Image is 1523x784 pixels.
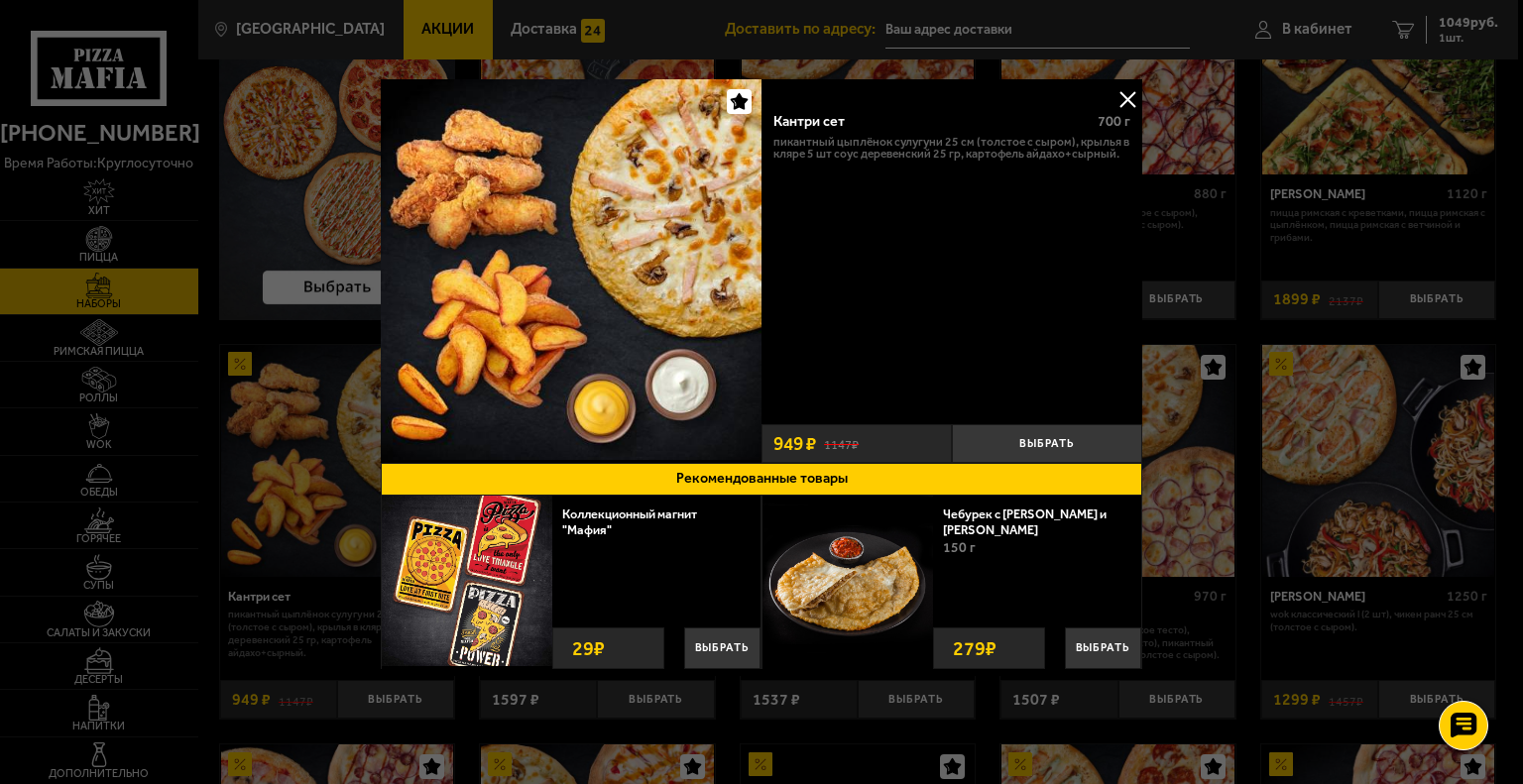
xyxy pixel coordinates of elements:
[943,506,1107,537] a: Чебурек с [PERSON_NAME] и [PERSON_NAME]
[824,435,859,452] s: 1147 ₽
[773,113,1083,130] div: Кантри сет
[1065,627,1141,669] button: Выбрать
[952,424,1142,463] button: Выбрать
[1098,113,1130,130] span: 700 г
[381,79,761,463] a: Кантри сет
[773,434,816,453] span: 949 ₽
[381,463,1142,496] button: Рекомендованные товары
[773,136,1130,162] p: Пикантный цыплёнок сулугуни 25 см (толстое с сыром), крылья в кляре 5 шт соус деревенский 25 гр, ...
[381,79,761,460] img: Кантри сет
[943,539,976,556] span: 150 г
[684,627,761,669] button: Выбрать
[562,506,697,537] a: Коллекционный магнит "Мафия"
[948,628,1001,668] strong: 279 ₽
[567,628,610,668] strong: 29 ₽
